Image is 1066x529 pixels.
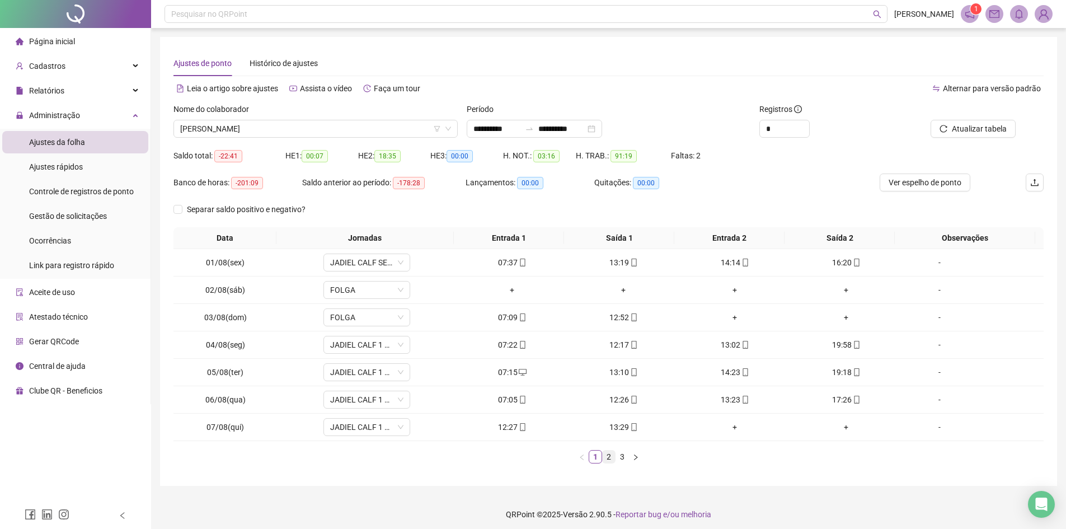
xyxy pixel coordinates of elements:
[602,450,616,464] li: 2
[41,509,53,520] span: linkedin
[518,341,527,349] span: mobile
[907,339,973,351] div: -
[330,419,403,436] span: JADIEL CALF 1 08:00/14:00/16:00/19:00
[204,313,247,322] span: 03/08(dom)
[616,510,711,519] span: Reportar bug e/ou melhoria
[684,339,786,351] div: 13:02
[330,336,403,353] span: JADIEL CALF 1 08:00/14:00/16:00/19:00
[16,288,24,296] span: audit
[29,337,79,346] span: Gerar QRCode
[907,421,973,433] div: -
[740,259,749,266] span: mobile
[358,149,431,162] div: HE 2:
[461,366,563,378] div: 07:15
[397,287,404,293] span: down
[989,9,999,19] span: mail
[894,8,954,20] span: [PERSON_NAME]
[1030,178,1039,187] span: upload
[589,451,602,463] a: 1
[205,395,246,404] span: 06/08(qua)
[374,84,420,93] span: Faça um tour
[16,313,24,321] span: solution
[302,176,466,189] div: Saldo anterior ao período:
[616,451,628,463] a: 3
[785,227,895,249] th: Saída 2
[629,396,638,404] span: mobile
[29,187,134,196] span: Controle de registros de ponto
[572,339,675,351] div: 12:17
[206,340,245,349] span: 04/08(seg)
[397,396,404,403] span: down
[931,120,1016,138] button: Atualizar tabela
[119,512,126,519] span: left
[363,85,371,92] span: history
[629,368,638,376] span: mobile
[895,227,1035,249] th: Observações
[300,84,352,93] span: Assista o vídeo
[907,311,973,324] div: -
[974,5,978,13] span: 1
[880,174,970,191] button: Ver espelho de ponto
[795,256,898,269] div: 16:20
[173,149,285,162] div: Saldo total:
[187,84,278,93] span: Leia o artigo sobre ajustes
[466,176,594,189] div: Lançamentos:
[594,176,703,189] div: Quitações:
[397,314,404,321] span: down
[276,227,454,249] th: Jornadas
[684,284,786,296] div: +
[397,369,404,376] span: down
[795,421,898,433] div: +
[684,311,786,324] div: +
[58,509,69,520] span: instagram
[572,311,675,324] div: 12:52
[29,162,83,171] span: Ajustes rápidos
[684,366,786,378] div: 14:23
[173,227,276,249] th: Data
[29,37,75,46] span: Página inicial
[180,120,451,137] span: JADIEL SILVA DOS SANTOS
[393,177,425,189] span: -178:28
[461,311,563,324] div: 07:09
[629,341,638,349] span: mobile
[611,150,637,162] span: 91:19
[852,368,861,376] span: mobile
[899,232,1031,244] span: Observações
[29,261,114,270] span: Link para registro rápido
[173,57,232,69] div: Ajustes de ponto
[525,124,534,133] span: swap-right
[852,259,861,266] span: mobile
[206,258,245,267] span: 01/08(sex)
[250,57,318,69] div: Histórico de ajustes
[330,282,403,298] span: FOLGA
[461,394,563,406] div: 07:05
[16,111,24,119] span: lock
[29,288,75,297] span: Aceite de uso
[907,284,973,296] div: -
[740,396,749,404] span: mobile
[629,450,642,464] button: right
[461,339,563,351] div: 07:22
[572,256,675,269] div: 13:19
[616,450,629,464] li: 3
[434,125,440,132] span: filter
[940,125,947,133] span: reload
[205,285,245,294] span: 02/08(sáb)
[759,103,802,115] span: Registros
[603,451,615,463] a: 2
[503,149,576,162] div: H. NOT.:
[852,341,861,349] span: mobile
[952,123,1007,135] span: Atualizar tabela
[397,341,404,348] span: down
[629,259,638,266] span: mobile
[632,454,639,461] span: right
[374,150,401,162] span: 18:35
[907,394,973,406] div: -
[795,394,898,406] div: 17:26
[1028,491,1055,518] div: Open Intercom Messenger
[518,313,527,321] span: mobile
[795,311,898,324] div: +
[29,212,107,221] span: Gestão de solicitações
[579,454,585,461] span: left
